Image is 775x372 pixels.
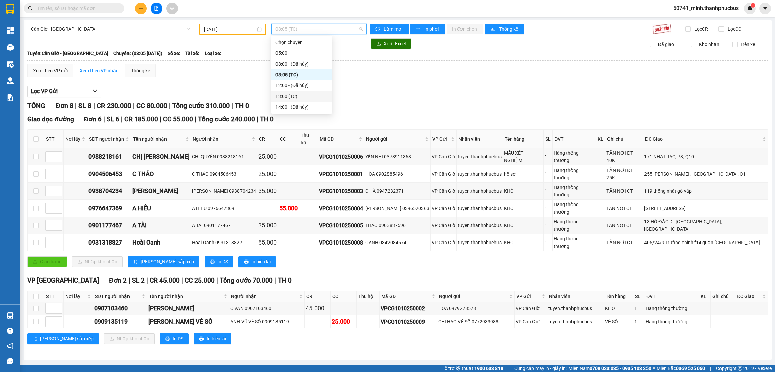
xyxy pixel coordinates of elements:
span: Số xe: [168,50,180,57]
div: Hàng thông thường [554,218,595,233]
span: TH 0 [260,115,274,123]
th: CR [305,291,331,302]
div: Xem theo VP nhận [80,67,119,74]
strong: 0708 023 035 - 0935 103 250 [590,366,651,371]
span: bar-chart [490,27,496,32]
div: Chọn chuyến [271,37,332,48]
span: In phơi [424,25,440,33]
div: KHÔ [504,222,543,229]
div: [PERSON_NAME] [132,186,190,196]
div: TÂN NƠI CT [606,222,642,229]
th: Tên hàng [604,291,633,302]
div: [PERSON_NAME] 0396520363 [365,204,429,212]
span: Giao dọc đường [27,115,74,123]
span: Người nhận [231,293,298,300]
span: Đơn 2 [109,276,127,284]
span: Đơn 8 [56,102,73,110]
span: | [75,102,77,110]
div: Hàng thông thường [554,235,595,250]
th: SL [544,130,553,148]
div: 25.000 [258,152,277,161]
div: 405/24/9 Trường chinh f14 quận [GEOGRAPHIC_DATA] [644,239,767,246]
div: 1 [545,204,551,212]
img: dashboard-icon [7,27,14,34]
img: warehouse-icon [7,77,14,84]
span: sort-ascending [33,336,37,342]
div: 55.000 [279,203,298,213]
div: MẪU XÉT NGHIỆM [504,149,543,164]
div: VP Cần Giờ [432,222,455,229]
div: C HÀ 0947232371 [365,187,429,195]
div: TẬN NƠI ĐT 25K [606,166,642,181]
span: | [146,276,148,284]
span: ĐC Giao [737,293,761,300]
span: | [195,115,196,123]
div: 0907103460 [94,304,146,313]
span: Tổng cước 70.000 [220,276,273,284]
img: logo-vxr [6,4,14,14]
td: lê anh [131,183,191,200]
span: search [28,6,33,11]
span: CC 25.000 [185,276,215,284]
img: warehouse-icon [7,312,14,319]
span: Loại xe: [205,50,221,57]
div: YẾN NHI 0378911368 [365,153,429,160]
td: VPCG1010250009 [380,315,437,328]
td: VP Cần Giờ [431,200,457,217]
td: VPCG1010250002 [380,302,437,315]
span: Miền Bắc [657,365,705,372]
div: 0904506453 [88,169,130,179]
div: 0901177467 [88,221,130,230]
th: Thu hộ [299,130,318,148]
div: VPCG1010250006 [319,153,363,161]
div: C THẢO [132,169,190,179]
span: printer [165,336,170,342]
span: VP [GEOGRAPHIC_DATA] [27,276,99,284]
sup: 1 [751,3,755,8]
div: VP Cần Giờ [432,239,455,246]
span: Người nhận [193,135,250,143]
div: C VÂN 0907103460 [230,305,303,312]
span: | [181,276,183,284]
div: VPCG1010250008 [319,238,363,247]
td: VPCG1010250008 [318,234,364,251]
div: 1 [634,318,643,325]
span: Tên người nhận [133,135,184,143]
button: printerIn biên lai [238,256,276,267]
span: | [508,365,509,372]
div: 1 [545,153,551,160]
span: Lọc CC [725,25,742,33]
th: SL [633,291,644,302]
td: Hoài Oanh [131,234,191,251]
div: Hàng thông thường [554,184,595,198]
div: 0931318827 [88,238,130,247]
div: A HIẾU [132,203,190,213]
div: KHÔ [504,204,543,212]
span: | [274,276,276,284]
th: Tên hàng [503,130,544,148]
button: sort-ascending[PERSON_NAME] sắp xếp [128,256,199,267]
div: tuyen.thanhphucbus [458,204,502,212]
th: Ghi chú [711,291,735,302]
span: CC 80.000 [136,102,167,110]
button: downloadXuất Excel [371,38,411,49]
div: OANH 0342084574 [365,239,429,246]
td: 0904506453 [87,165,131,183]
span: | [169,102,171,110]
span: Nơi lấy [65,135,80,143]
span: 08:05 (TC) [275,24,363,34]
td: VP Cần Giờ [431,217,457,234]
div: Chọn chuyến [275,39,328,46]
th: STT [44,291,64,302]
div: Hàng thông thường [645,305,698,312]
strong: 0369 525 060 [676,366,705,371]
div: VP Cần Giờ [432,204,455,212]
span: Trên xe [738,41,758,48]
th: CC [331,291,357,302]
td: VP Cần Giờ [515,302,547,315]
span: CR 230.000 [97,102,131,110]
span: | [121,115,123,123]
span: question-circle [7,328,13,334]
span: CR 185.000 [124,115,158,123]
span: sync [375,27,381,32]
